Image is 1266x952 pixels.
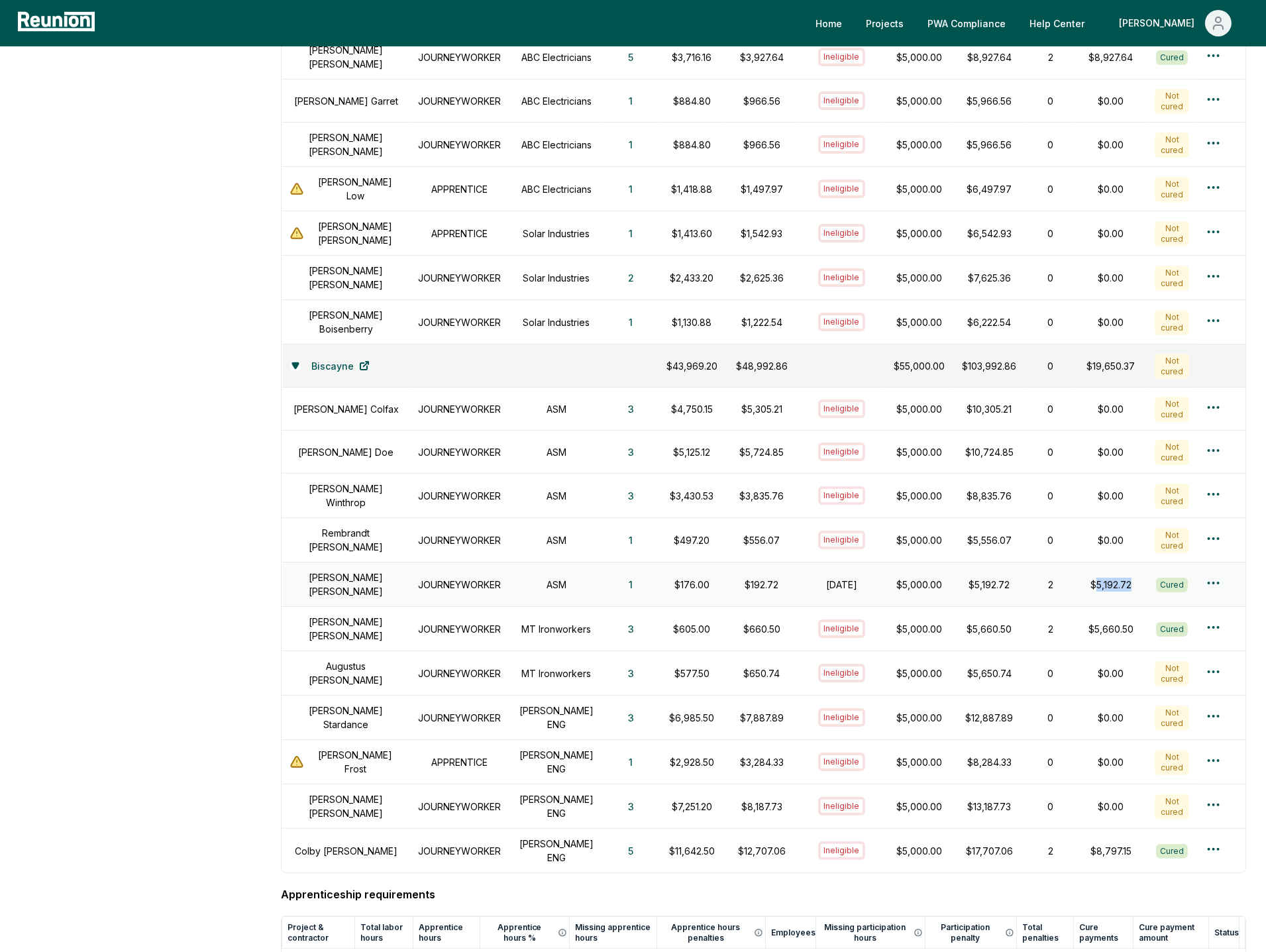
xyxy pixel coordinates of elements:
[290,264,403,291] h1: [PERSON_NAME] [PERSON_NAME]
[733,755,790,769] p: $3,284.33
[733,138,790,152] p: $966.56
[961,227,1018,240] p: $6,542.93
[486,922,569,943] button: Apprentice hours %
[1083,315,1139,329] div: $0.00
[1083,622,1139,636] div: $5,660.50
[1083,489,1139,503] div: $0.00
[617,615,645,642] button: 3
[893,755,945,769] p: $5,000.00
[666,359,717,373] p: $43,969.20
[1155,528,1190,553] div: Not cured
[517,271,596,285] h1: Solar Industries
[618,87,643,114] button: 1
[282,917,355,949] th: Project & contractor
[733,800,790,814] p: $8,187.73
[570,917,657,949] th: Missing apprentice hours
[1155,221,1190,246] div: Not cured
[805,10,1253,36] nav: Main
[1083,50,1139,64] div: $8,927.64
[617,704,645,731] button: 3
[1017,917,1074,949] th: Total penalties
[617,439,645,465] button: 3
[517,227,596,240] h1: Solar Industries
[893,666,945,680] p: $5,000.00
[961,666,1018,680] p: $5,650.74
[1156,578,1188,592] div: Cured
[1155,397,1190,422] div: Not cured
[666,844,717,858] p: $11,642.50
[961,622,1018,636] p: $5,660.50
[1033,533,1067,547] div: 0
[662,922,765,943] button: Apprentice hours penalties
[961,94,1018,108] p: $5,966.56
[818,91,866,110] button: Ineligible
[733,402,790,416] p: $5,305.21
[1033,578,1067,592] div: 2
[418,402,501,416] h1: JOURNEYWORKER
[618,571,643,598] button: 1
[666,533,717,547] p: $497.20
[1083,182,1139,196] div: $0.00
[1083,227,1139,240] div: $0.00
[893,711,945,725] p: $5,000.00
[893,271,945,285] p: $5,000.00
[1119,10,1200,36] div: [PERSON_NAME]
[290,570,403,598] h1: [PERSON_NAME] [PERSON_NAME]
[618,309,643,335] button: 1
[765,917,816,949] th: Employees
[1155,794,1190,820] div: Not cured
[618,131,643,158] button: 1
[517,182,596,196] h1: ABC Electricians
[418,533,501,547] h1: JOURNEYWORKER
[290,43,403,71] h1: [PERSON_NAME] [PERSON_NAME]
[733,182,790,196] p: $1,497.97
[1083,533,1139,547] div: $0.00
[517,792,596,820] h1: [PERSON_NAME] ENG
[309,219,403,247] h1: [PERSON_NAME] [PERSON_NAME]
[806,578,878,592] h1: [DATE]
[1083,800,1139,814] div: $0.00
[301,352,380,379] a: Biscayne
[418,711,501,725] h1: JOURNEYWORKER
[961,402,1018,416] p: $10,305.21
[1155,440,1190,465] div: Not cured
[1083,844,1139,858] div: $8,797.15
[961,800,1018,814] p: $13,187.73
[290,615,403,643] h1: [PERSON_NAME] [PERSON_NAME]
[917,10,1016,36] a: PWA Compliance
[517,578,596,592] h1: ASM
[418,578,501,592] h1: JOURNEYWORKER
[666,489,717,503] p: $3,430.53
[666,402,717,416] p: $4,750.15
[1019,10,1095,36] a: Help Center
[818,531,866,549] button: Ineligible
[1033,138,1067,152] div: 0
[618,749,643,775] button: 1
[617,396,645,422] button: 3
[961,578,1018,592] p: $5,192.72
[1083,402,1139,416] div: $0.00
[821,922,925,943] div: Missing participation hours
[818,797,866,816] button: Ineligible
[1033,50,1067,64] div: 2
[1083,578,1139,592] div: $5,192.72
[1033,94,1067,108] div: 0
[733,50,790,64] p: $3,927.64
[893,622,945,636] p: $5,000.00
[1155,354,1190,379] div: Not cured
[1033,844,1067,858] div: 2
[818,443,866,461] div: Ineligible
[818,313,866,331] button: Ineligible
[1155,132,1190,158] div: Not cured
[290,659,403,687] h1: Augustus [PERSON_NAME]
[294,94,398,108] h1: [PERSON_NAME] Garret
[1155,661,1190,686] div: Not cured
[517,666,596,680] h1: MT Ironworkers
[290,482,403,509] h1: [PERSON_NAME] Winthrop
[1083,445,1139,459] div: $0.00
[855,10,914,36] a: Projects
